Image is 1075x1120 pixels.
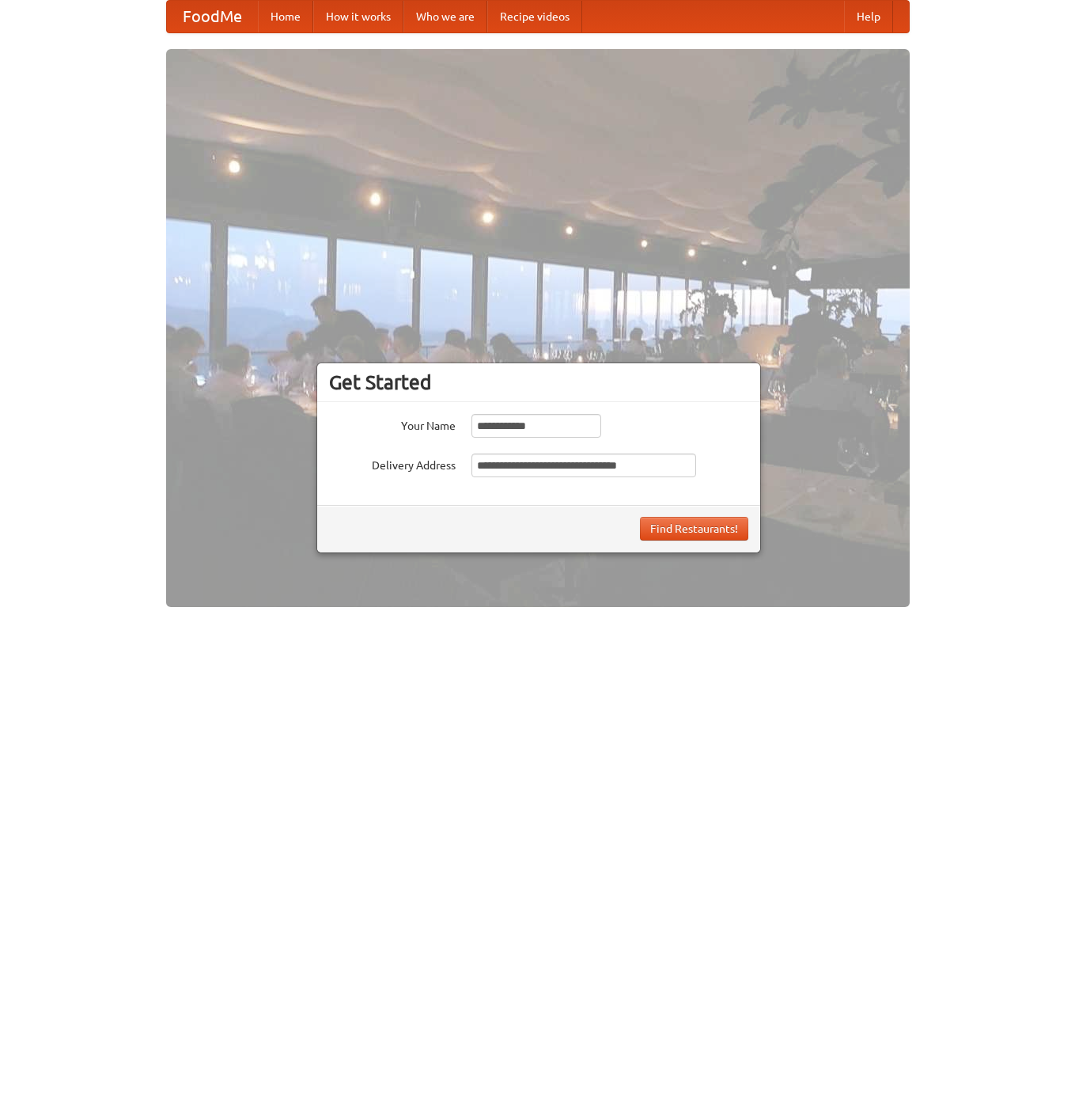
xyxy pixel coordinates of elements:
label: Delivery Address [329,454,456,473]
a: Who we are [403,1,487,32]
a: FoodMe [167,1,258,32]
a: Home [258,1,313,32]
a: Help [844,1,893,32]
a: Recipe videos [487,1,582,32]
a: How it works [313,1,403,32]
button: Find Restaurants! [640,517,748,541]
label: Your Name [329,414,456,434]
h3: Get Started [329,370,748,394]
